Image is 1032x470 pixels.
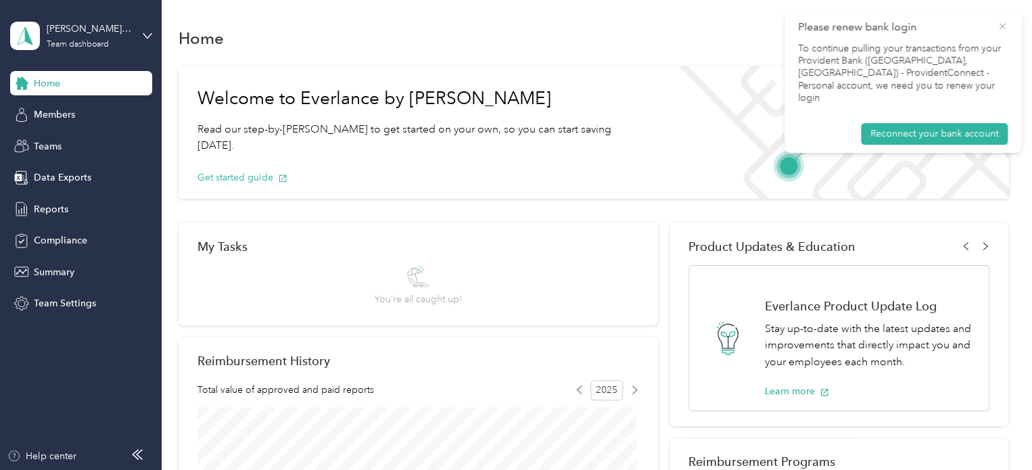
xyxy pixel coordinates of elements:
[7,449,76,463] button: Help center
[34,170,91,185] span: Data Exports
[665,66,1008,199] img: Welcome to everlance
[197,170,287,185] button: Get started guide
[688,454,989,469] h2: Reimbursement Programs
[765,321,975,371] p: Stay up-to-date with the latest updates and improvements that directly impact you and your employ...
[197,383,374,397] span: Total value of approved and paid reports
[34,233,87,248] span: Compliance
[197,354,330,368] h2: Reimbursement History
[34,296,96,310] span: Team Settings
[197,88,647,110] h1: Welcome to Everlance by [PERSON_NAME]
[47,22,131,36] div: [PERSON_NAME] team
[34,202,68,216] span: Reports
[34,139,62,154] span: Teams
[47,41,109,49] div: Team dashboard
[34,265,74,279] span: Summary
[179,31,224,45] h1: Home
[375,292,462,306] span: You’re all caught up!
[798,19,987,36] p: Please renew bank login
[861,123,1008,145] button: Reconnect your bank account
[765,384,829,398] button: Learn more
[765,299,975,313] h1: Everlance Product Update Log
[798,43,1008,104] p: To continue pulling your transactions from your Provident Bank ([GEOGRAPHIC_DATA], [GEOGRAPHIC_DA...
[956,394,1032,470] iframe: Everlance-gr Chat Button Frame
[34,76,60,91] span: Home
[197,121,647,154] p: Read our step-by-[PERSON_NAME] to get started on your own, so you can start saving [DATE].
[34,108,75,122] span: Members
[688,239,855,254] span: Product Updates & Education
[197,239,639,254] div: My Tasks
[590,380,623,400] span: 2025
